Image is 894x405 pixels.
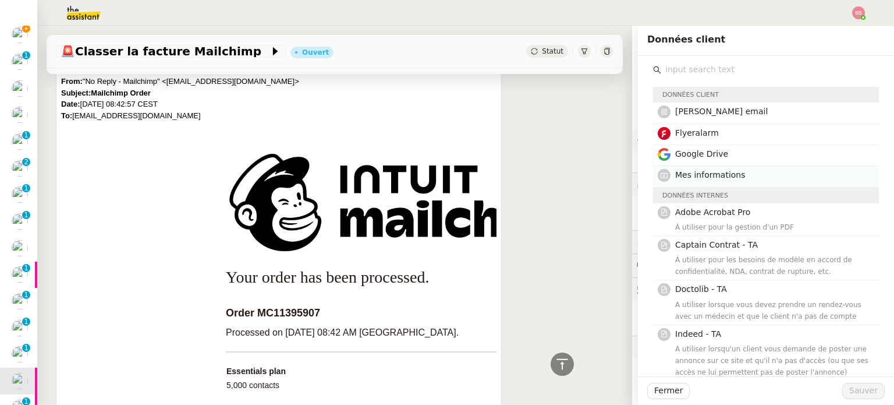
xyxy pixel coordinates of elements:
[637,260,711,270] span: 💬
[226,320,598,340] div: Processed on [DATE] 08:42 AM [GEOGRAPHIC_DATA].
[637,178,712,191] span: 🔐
[91,89,151,97] b: Mailchimp Order
[61,89,91,97] b: Subject:
[22,158,30,166] nz-badge-sup: 2
[653,188,879,203] div: Données internes
[61,111,72,120] b: To:
[226,378,598,392] div: 5,000 contacts
[24,344,29,354] p: 1
[83,77,299,86] span: "No Reply - Mailchimp" <[EMAIL_ADDRESS][DOMAIN_NAME]>
[12,320,28,336] img: users%2F46RNfGZssKS3YGebMrdLHtJHOuF3%2Favatar%2Fff04255a-ec41-4b0f-8542-b0a8ff14a67a
[12,346,28,362] img: users%2FC9SBsJ0duuaSgpQFj5LgoEX8n0o2%2Favatar%2Fec9d51b8-9413-4189-adfb-7be4d8c96a3c
[226,364,487,378] h3: Essentials plan
[542,47,563,55] span: Statut
[675,221,872,233] div: À utiliser pour la gestion d'un PDF
[675,170,746,179] span: Mes informations
[12,27,28,43] img: users%2FXPWOVq8PDVf5nBVhDcXguS2COHE3%2Favatar%2F3f89dc26-16aa-490f-9632-b2fdcfc735a1
[632,336,894,359] div: 🧴Autres
[226,288,598,320] h2: Order MC11395907
[647,383,690,399] button: Fermer
[852,6,865,19] img: svg
[61,77,83,86] b: From:
[632,129,894,152] div: ⚙️Procédures
[842,383,885,399] button: Sauver
[675,207,750,217] span: Adobe Acrobat Pro
[61,44,75,58] span: 🚨
[675,284,727,294] span: Doctolib - TA
[675,299,872,322] div: A utiliser lorsque vous devez prendre un rendez-vous avec un médecin et que le client n'a pas de ...
[12,80,28,97] img: users%2FXPWOVq8PDVf5nBVhDcXguS2COHE3%2Favatar%2F3f89dc26-16aa-490f-9632-b2fdcfc735a1
[80,100,158,108] span: [DATE] 08:42:57 CEST
[22,318,30,326] nz-badge-sup: 1
[637,237,717,246] span: ⏲️
[72,111,200,120] span: [EMAIL_ADDRESS][DOMAIN_NAME]
[658,127,670,140] img: flyeralarm.com
[675,329,721,339] span: Indeed - TA
[24,184,29,195] p: 1
[632,278,894,301] div: 🕵️Autres demandes en cours 4
[226,150,598,255] img: Mailchimp
[24,264,29,274] p: 1
[661,62,879,78] input: input search text
[12,293,28,309] img: users%2FC9SBsJ0duuaSgpQFj5LgoEX8n0o2%2Favatar%2Fec9d51b8-9413-4189-adfb-7be4d8c96a3c
[24,51,29,62] p: 1
[675,254,872,277] div: À utiliser pour les besoins de modèle en accord de confidentialité, NDA, contrat de rupture, etc.
[632,254,894,277] div: 💬Commentaires
[637,284,782,294] span: 🕵️
[24,318,29,328] p: 1
[22,51,30,59] nz-badge-sup: 1
[12,107,28,123] img: users%2FCk7ZD5ubFNWivK6gJdIkoi2SB5d2%2Favatar%2F3f84dbb7-4157-4842-a987-fca65a8b7a9a
[61,100,80,108] b: Date:
[12,186,28,203] img: users%2FC9SBsJ0duuaSgpQFj5LgoEX8n0o2%2Favatar%2Fec9d51b8-9413-4189-adfb-7be4d8c96a3c
[12,266,28,283] img: users%2FC9SBsJ0duuaSgpQFj5LgoEX8n0o2%2Favatar%2Fec9d51b8-9413-4189-adfb-7be4d8c96a3c
[675,128,719,138] span: Flyeralarm
[653,87,879,103] div: Données client
[24,211,29,221] p: 1
[632,231,894,253] div: ⏲️Tâches 0:00
[675,107,768,116] span: [PERSON_NAME] email
[12,213,28,230] img: users%2FC9SBsJ0duuaSgpQFj5LgoEX8n0o2%2Favatar%2Fec9d51b8-9413-4189-adfb-7be4d8c96a3c
[647,34,725,45] span: Données client
[12,373,28,389] img: users%2FYQzvtHxFwHfgul3vMZmAPOQmiRm1%2Favatar%2Fbenjamin-delahaye_m.png
[61,45,269,57] span: Classer la facture Mailchimp
[22,344,30,352] nz-badge-sup: 1
[12,240,28,256] img: users%2FXPWOVq8PDVf5nBVhDcXguS2COHE3%2Favatar%2F3f89dc26-16aa-490f-9632-b2fdcfc735a1
[12,54,28,70] img: users%2FC9SBsJ0duuaSgpQFj5LgoEX8n0o2%2Favatar%2Fec9d51b8-9413-4189-adfb-7be4d8c96a3c
[22,264,30,272] nz-badge-sup: 1
[675,343,872,378] div: A utiliser lorsqu'un client vous demande de poster une annonce sur ce site et qu'il n'a pas d'acc...
[302,49,329,56] div: Ouvert
[24,291,29,301] p: 1
[637,133,697,147] span: ⚙️
[22,184,30,192] nz-badge-sup: 1
[658,148,670,161] img: drive.google.com
[637,343,673,352] span: 🧴
[22,131,30,139] nz-badge-sup: 1
[24,131,29,142] p: 1
[22,211,30,219] nz-badge-sup: 1
[675,149,728,159] span: Google Drive
[12,160,28,177] img: users%2FSoHiyPZ6lTh48rkksBJmVXB4Fxh1%2Favatar%2F784cdfc3-6442-45b8-8ed3-42f1cc9271a4
[12,133,28,150] img: users%2FC9SBsJ0duuaSgpQFj5LgoEX8n0o2%2Favatar%2Fec9d51b8-9413-4189-adfb-7be4d8c96a3c
[24,158,29,168] p: 2
[487,364,598,378] h3: 61,03 CHF
[654,384,683,397] span: Fermer
[632,173,894,196] div: 🔐Données client
[226,266,598,288] h1: Your order has been processed.
[675,240,758,249] span: Captain Contrat - TA
[22,291,30,299] nz-badge-sup: 1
